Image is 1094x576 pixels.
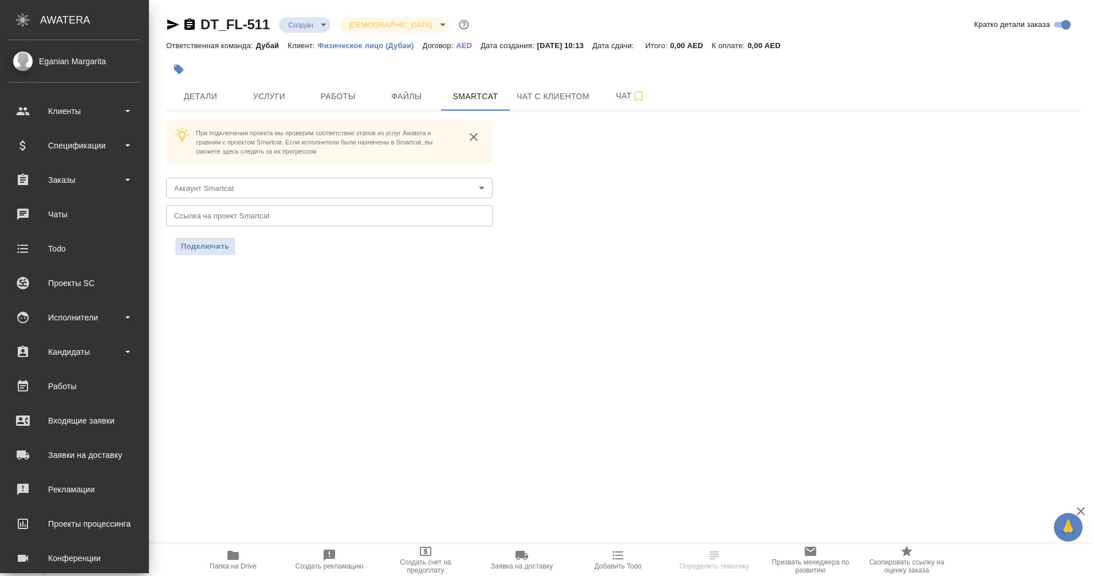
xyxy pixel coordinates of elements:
div: Исполнители [9,309,140,326]
p: AED [456,41,481,50]
div: Кандидаты [9,343,140,361]
div: Проекты SC [9,275,140,292]
a: Работы [3,372,146,401]
button: Создать счет на предоплату [377,544,474,576]
a: Чаты [3,200,146,229]
div: Входящие заявки [9,412,140,429]
p: Клиент: [288,41,317,50]
a: Конференции [3,544,146,573]
svg: Подписаться [632,89,646,103]
button: Скопировать ссылку для ЯМессенджера [166,18,180,32]
span: Создать счет на предоплату [384,558,467,574]
button: Скопировать ссылку на оценку заказа [859,544,955,576]
span: Папка на Drive [210,562,257,570]
span: Заявка на доставку [491,562,553,570]
span: Детали [173,89,228,104]
div: Рекламации [9,481,140,498]
a: AED [456,40,481,50]
button: Добавить Todo [570,544,666,576]
button: [DEMOGRAPHIC_DATA] [345,20,435,30]
button: Определить тематику [666,544,762,576]
button: Скопировать ссылку [183,18,196,32]
button: Папка на Drive [185,544,281,576]
span: Чат [603,89,658,103]
span: Подключить [181,241,230,252]
button: 🙏 [1054,513,1083,542]
span: Smartcat [448,89,503,104]
p: Итого: [646,41,670,50]
p: Дата создания: [481,41,537,50]
div: Чаты [9,206,140,223]
button: Создан [285,20,317,30]
a: Входящие заявки [3,406,146,435]
button: Призвать менеджера по развитию [762,544,859,576]
span: Услуги [242,89,297,104]
span: Определить тематику [679,562,749,570]
p: Дата сдачи: [592,41,636,50]
p: К оплате: [712,41,748,50]
a: Заявки на доставку [3,441,146,469]
a: Проекты процессинга [3,510,146,538]
a: DT_FL-511 [200,17,270,32]
div: Проекты процессинга [9,515,140,532]
span: Работы [310,89,365,104]
span: 🙏 [1058,515,1078,539]
p: [DATE] 10:13 [537,41,593,50]
div: Создан [340,17,449,33]
div: Создан [279,17,330,33]
a: Todo [3,234,146,263]
p: Договор: [423,41,457,50]
p: Физическое лицо (Дубаи) [318,41,423,50]
div: Конференции [9,550,140,567]
div: Заявки на доставку [9,446,140,464]
div: Клиенты [9,103,140,120]
span: Скопировать ссылку на оценку заказа [865,558,948,574]
p: Ответственная команда: [166,41,256,50]
button: Заявка на доставку [474,544,570,576]
span: Кратко детали заказа [974,19,1050,30]
div: ​ [166,178,493,198]
p: 0,00 AED [747,41,789,50]
div: Заказы [9,171,140,189]
span: Добавить Todo [595,562,642,570]
div: Eganian Margarita [9,55,140,68]
button: close [465,128,482,146]
a: Физическое лицо (Дубаи) [318,40,423,50]
a: Рекламации [3,475,146,504]
button: Доп статусы указывают на важность/срочность заказа [457,17,471,32]
p: При подключении проекта мы проверим соответствие этапов из услуг Awatera и сравним с проектом Sma... [196,128,456,156]
div: AWATERA [40,9,149,32]
span: Чат с клиентом [517,89,589,104]
span: Файлы [379,89,434,104]
p: Дубай [256,41,288,50]
button: Создать рекламацию [281,544,377,576]
div: Todo [9,240,140,257]
div: Работы [9,378,140,395]
button: Подключить [175,238,235,255]
a: Проекты SC [3,269,146,297]
button: Добавить тэг [166,57,191,82]
p: 0,00 AED [670,41,711,50]
div: Спецификации [9,137,140,154]
span: Призвать менеджера по развитию [769,558,852,574]
span: Создать рекламацию [296,562,364,570]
